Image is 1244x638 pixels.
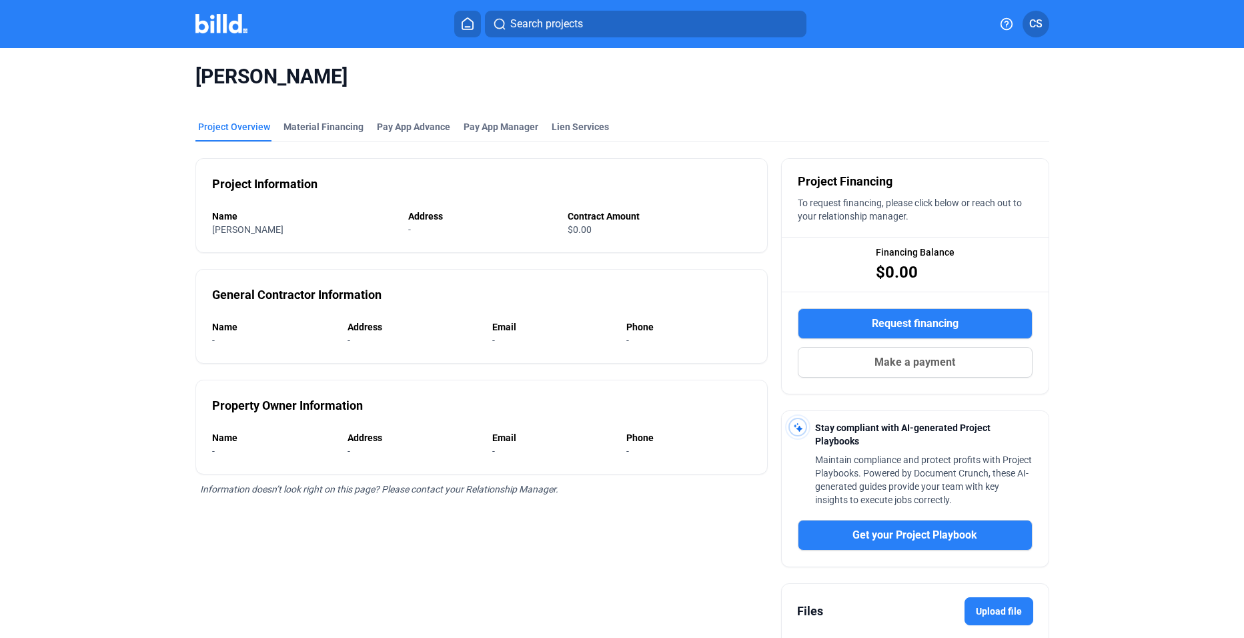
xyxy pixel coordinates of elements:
span: - [348,446,350,456]
span: CS [1029,16,1043,32]
div: Address [408,210,554,223]
span: - [212,446,215,456]
span: Information doesn’t look right on this page? Please contact your Relationship Manager. [200,484,558,495]
span: [PERSON_NAME] [195,64,1049,89]
span: - [626,446,629,456]
div: Name [212,210,395,223]
span: $0.00 [876,262,918,283]
span: - [492,446,495,456]
div: Phone [626,320,750,334]
span: - [492,335,495,346]
div: Pay App Advance [377,120,450,133]
div: Project Overview [198,120,270,133]
span: Financing Balance [876,246,955,259]
span: - [408,224,411,235]
span: $0.00 [568,224,592,235]
span: - [348,335,350,346]
div: Files [797,602,823,621]
span: Get your Project Playbook [852,527,977,543]
span: Request financing [872,316,959,332]
label: Upload file [965,597,1033,625]
span: Pay App Manager [464,120,538,133]
div: Project Information [212,175,318,194]
div: Address [348,431,479,444]
div: Address [348,320,479,334]
div: Phone [626,431,750,444]
span: Maintain compliance and protect profits with Project Playbooks. Powered by Document Crunch, these... [815,454,1032,505]
div: Email [492,431,613,444]
span: To request financing, please click below or reach out to your relationship manager. [798,198,1022,222]
div: Email [492,320,613,334]
div: Property Owner Information [212,396,363,415]
span: Make a payment [874,354,955,370]
span: Search projects [510,16,583,32]
img: Billd Company Logo [195,14,248,33]
div: Contract Amount [568,210,751,223]
div: Name [212,431,334,444]
div: Material Financing [283,120,364,133]
span: Project Financing [798,172,892,191]
span: Stay compliant with AI-generated Project Playbooks [815,422,991,446]
span: [PERSON_NAME] [212,224,283,235]
div: Name [212,320,334,334]
div: General Contractor Information [212,286,382,304]
div: Lien Services [552,120,609,133]
span: - [626,335,629,346]
span: - [212,335,215,346]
